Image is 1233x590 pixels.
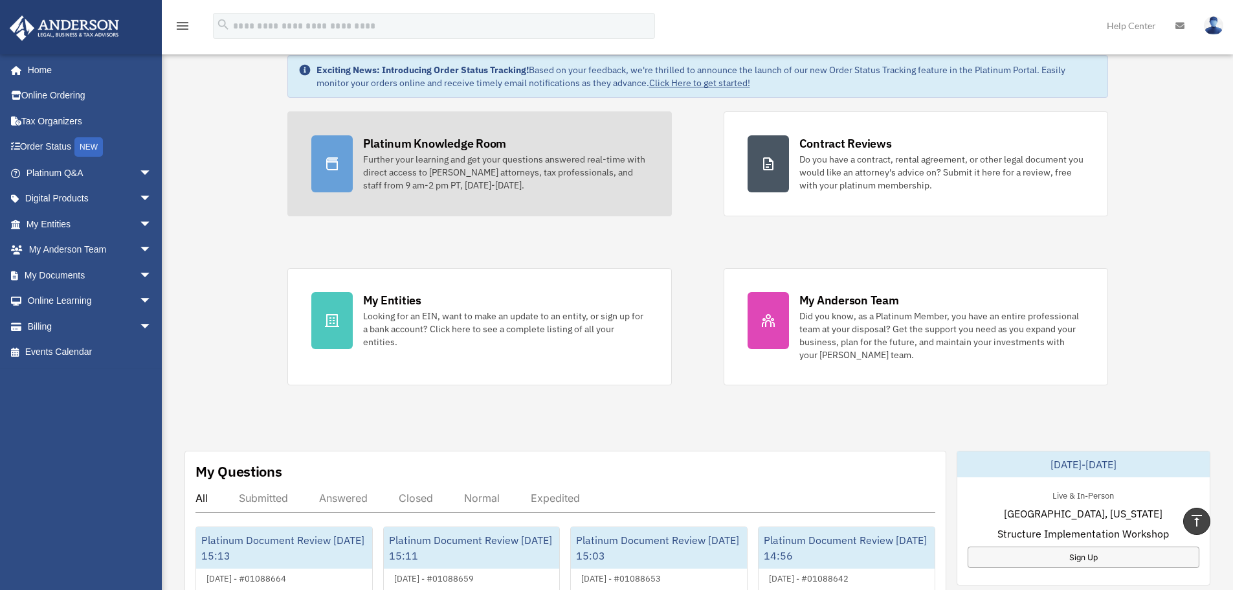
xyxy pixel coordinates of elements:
div: [DATE] - #01088642 [759,571,859,584]
div: Do you have a contract, rental agreement, or other legal document you would like an attorney's ad... [799,153,1084,192]
a: Sign Up [968,547,1199,568]
a: menu [175,23,190,34]
div: Closed [399,492,433,505]
a: Contract Reviews Do you have a contract, rental agreement, or other legal document you would like... [724,111,1108,216]
a: Order StatusNEW [9,134,172,161]
a: Tax Organizers [9,108,172,134]
span: arrow_drop_down [139,288,165,315]
span: arrow_drop_down [139,313,165,340]
div: Looking for an EIN, want to make an update to an entity, or sign up for a bank account? Click her... [363,310,648,348]
div: [DATE]-[DATE] [957,451,1210,477]
a: Platinum Q&Aarrow_drop_down [9,160,172,186]
a: My Entities Looking for an EIN, want to make an update to an entity, or sign up for a bank accoun... [287,268,672,385]
strong: Exciting News: Introducing Order Status Tracking! [317,64,529,76]
i: vertical_align_top [1189,513,1205,528]
div: Further your learning and get your questions answered real-time with direct access to [PERSON_NAM... [363,153,648,192]
i: menu [175,18,190,34]
div: Platinum Document Review [DATE] 15:03 [571,527,747,569]
i: search [216,17,230,32]
a: Online Learningarrow_drop_down [9,288,172,314]
div: My Questions [195,462,282,481]
a: My Entitiesarrow_drop_down [9,211,172,237]
a: My Documentsarrow_drop_down [9,262,172,288]
a: Home [9,57,165,83]
span: arrow_drop_down [139,160,165,187]
a: Digital Productsarrow_drop_down [9,186,172,212]
div: Live & In-Person [1042,488,1124,501]
a: Click Here to get started! [649,77,750,89]
div: Expedited [531,492,580,505]
div: [DATE] - #01088664 [196,571,296,584]
div: All [195,492,208,505]
span: Structure Implementation Workshop [997,526,1169,541]
div: Did you know, as a Platinum Member, you have an entire professional team at your disposal? Get th... [799,310,1084,361]
a: Online Ordering [9,83,172,109]
div: [DATE] - #01088653 [571,571,671,584]
span: arrow_drop_down [139,211,165,238]
a: Platinum Knowledge Room Further your learning and get your questions answered real-time with dire... [287,111,672,216]
div: NEW [74,137,103,157]
div: Platinum Document Review [DATE] 15:13 [196,527,372,569]
div: Normal [464,492,500,505]
div: My Entities [363,292,421,308]
a: My Anderson Teamarrow_drop_down [9,237,172,263]
a: Billingarrow_drop_down [9,313,172,339]
div: Based on your feedback, we're thrilled to announce the launch of our new Order Status Tracking fe... [317,63,1097,89]
span: arrow_drop_down [139,237,165,264]
a: Events Calendar [9,339,172,365]
a: vertical_align_top [1183,508,1210,535]
img: User Pic [1204,16,1223,35]
span: arrow_drop_down [139,262,165,289]
div: Platinum Document Review [DATE] 14:56 [759,527,935,569]
div: Answered [319,492,368,505]
img: Anderson Advisors Platinum Portal [6,16,123,41]
div: [DATE] - #01088659 [384,571,484,584]
span: arrow_drop_down [139,186,165,212]
div: Contract Reviews [799,135,892,152]
div: Submitted [239,492,288,505]
div: Platinum Knowledge Room [363,135,507,152]
div: My Anderson Team [799,292,899,308]
div: Platinum Document Review [DATE] 15:11 [384,527,560,569]
a: My Anderson Team Did you know, as a Platinum Member, you have an entire professional team at your... [724,268,1108,385]
span: [GEOGRAPHIC_DATA], [US_STATE] [1004,506,1162,521]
